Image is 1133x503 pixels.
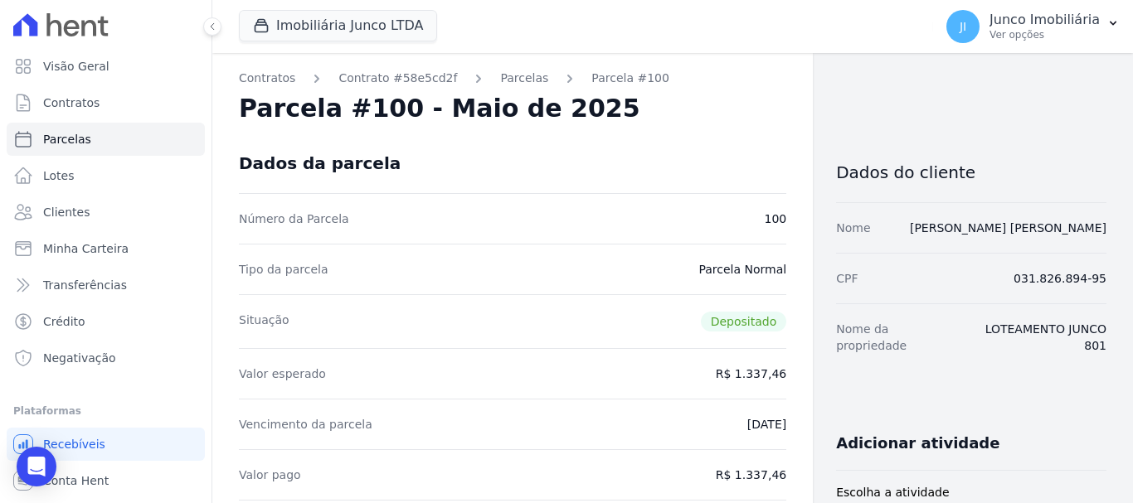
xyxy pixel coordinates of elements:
a: Parcela #100 [591,70,669,87]
a: Contrato #58e5cd2f [338,70,457,87]
span: Lotes [43,167,75,184]
div: Plataformas [13,401,198,421]
dd: 100 [764,210,786,227]
dd: R$ 1.337,46 [716,365,786,382]
a: Parcelas [500,70,548,87]
dd: Parcela Normal [698,261,786,278]
a: Minha Carteira [7,232,205,265]
a: Recebíveis [7,428,205,461]
h3: Dados do cliente [836,162,1106,182]
button: JI Junco Imobiliária Ver opções [933,3,1133,50]
button: Imobiliária Junco LTDA [239,10,437,41]
dd: [DATE] [747,416,786,433]
dd: LOTEAMENTO JUNCO 801 [968,321,1106,354]
span: Conta Hent [43,472,109,489]
span: Visão Geral [43,58,109,75]
span: Parcelas [43,131,91,148]
p: Junco Imobiliária [990,12,1100,28]
dt: CPF [836,270,858,287]
dd: 031.826.894-95 [1014,270,1106,287]
h3: Adicionar atividade [836,433,999,453]
dt: Número da Parcela [239,210,349,227]
a: Parcelas [7,123,205,156]
span: Recebíveis [43,436,105,452]
dt: Situação [239,312,289,331]
dt: Valor esperado [239,365,326,382]
a: Contratos [7,86,205,119]
span: JI [960,21,966,32]
div: Open Intercom Messenger [17,447,56,486]
dd: R$ 1.337,46 [716,467,786,483]
a: Clientes [7,196,205,229]
p: Ver opções [990,28,1100,41]
label: Escolha a atividade [836,484,1106,501]
span: Contratos [43,94,100,111]
a: Visão Geral [7,50,205,83]
dt: Nome da propriedade [836,321,955,354]
a: Lotes [7,159,205,192]
a: Conta Hent [7,464,205,497]
span: Depositado [701,312,787,331]
dt: Vencimento da parcela [239,416,372,433]
a: Crédito [7,305,205,338]
span: Negativação [43,350,116,366]
a: [PERSON_NAME] [PERSON_NAME] [910,221,1106,235]
dt: Valor pago [239,467,301,483]
span: Crédito [43,313,85,330]
dt: Nome [836,220,870,236]
span: Clientes [43,204,90,220]
a: Transferências [7,268,205,302]
a: Contratos [239,70,295,87]
a: Negativação [7,341,205,375]
span: Minha Carteira [43,240,129,257]
span: Transferências [43,277,127,293]
h2: Parcela #100 - Maio de 2025 [239,94,640,123]
div: Dados da parcela [239,153,401,173]
dt: Tipo da parcela [239,261,328,278]
nav: Breadcrumb [239,70,786,87]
